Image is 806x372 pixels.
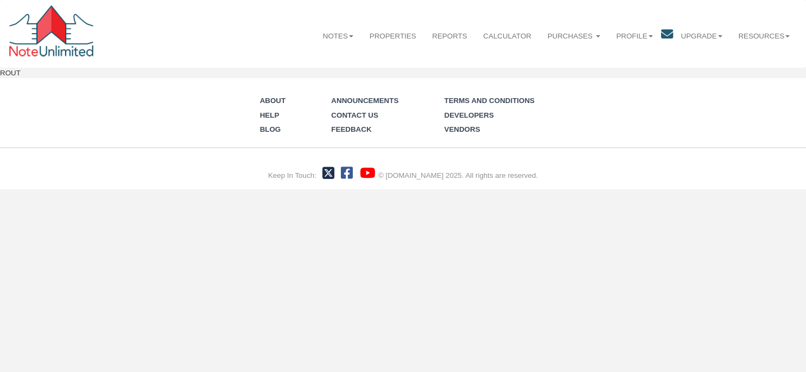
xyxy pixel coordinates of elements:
a: Properties [361,23,424,50]
div: Keep In Touch: [268,170,316,181]
a: Feedback [331,125,371,133]
a: Reports [424,23,475,50]
a: Resources [731,23,798,50]
a: Blog [260,125,281,133]
a: About [260,97,286,105]
a: Notes [315,23,361,50]
a: Purchases [540,23,608,50]
a: Profile [608,23,661,50]
a: Upgrade [673,23,731,50]
a: Vendors [444,125,480,133]
a: Contact Us [331,111,378,119]
a: Help [260,111,280,119]
div: © [DOMAIN_NAME] 2025. All rights are reserved. [378,170,538,181]
a: Terms and Conditions [444,97,535,105]
a: Calculator [475,23,540,50]
a: Developers [444,111,493,119]
a: Announcements [331,97,398,105]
